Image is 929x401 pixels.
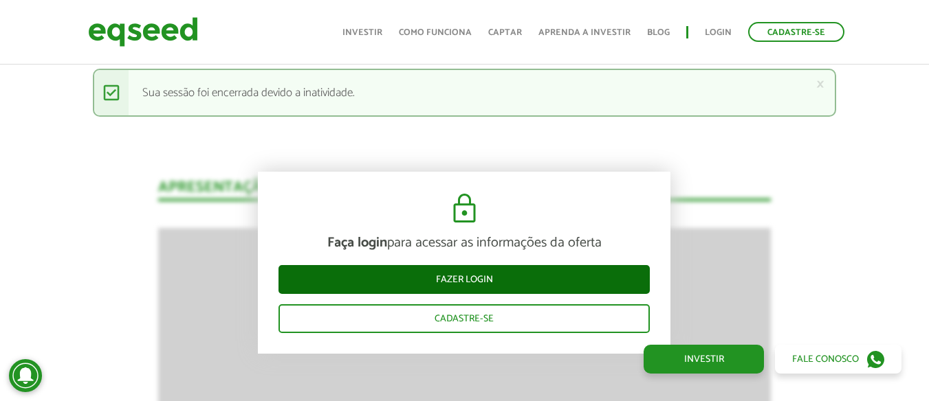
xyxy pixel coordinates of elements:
[816,77,824,91] a: ×
[448,192,481,225] img: cadeado.svg
[644,345,764,374] a: Investir
[342,28,382,37] a: Investir
[647,28,670,37] a: Blog
[278,235,650,251] p: para acessar as informações da oferta
[748,22,844,42] a: Cadastre-se
[775,345,901,374] a: Fale conosco
[278,304,650,333] a: Cadastre-se
[538,28,631,37] a: Aprenda a investir
[399,28,472,37] a: Como funciona
[327,231,387,254] strong: Faça login
[88,14,198,50] img: EqSeed
[705,28,732,37] a: Login
[488,28,522,37] a: Captar
[278,265,650,294] a: Fazer login
[93,69,836,117] div: Sua sessão foi encerrada devido a inatividade.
